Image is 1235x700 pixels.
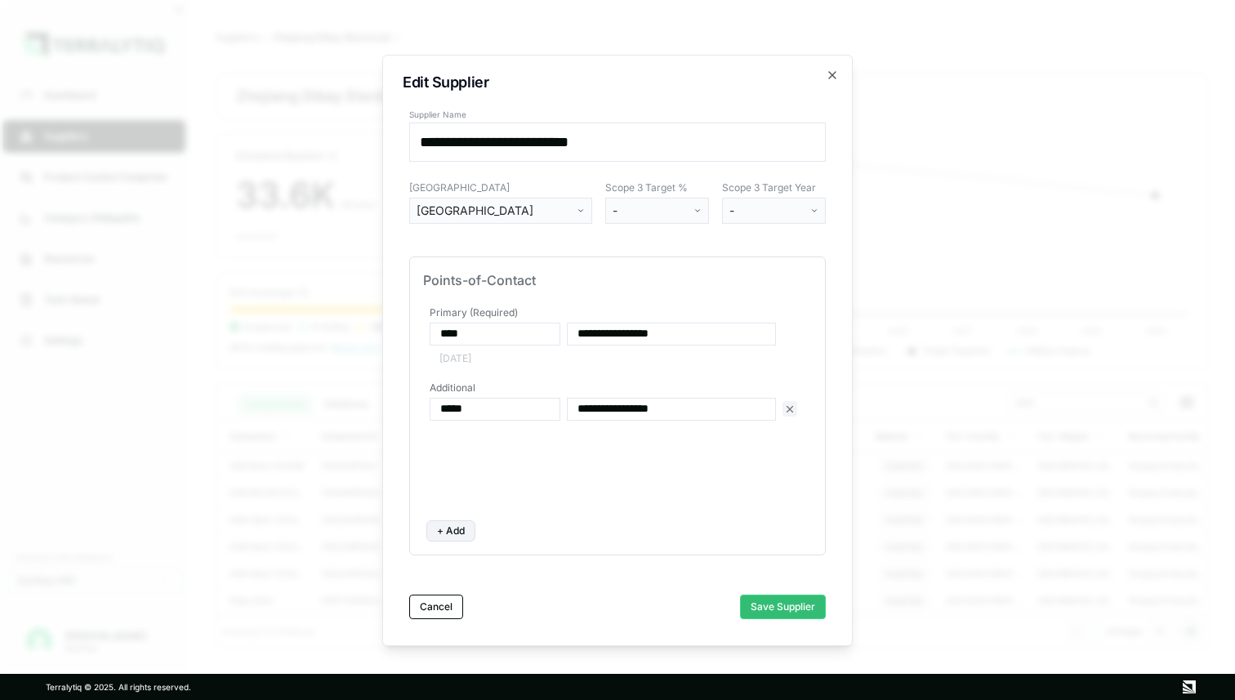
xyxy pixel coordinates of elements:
[613,203,617,219] span: -
[417,203,573,219] div: [GEOGRAPHIC_DATA]
[236,87,492,106] div: Zhejiang Dibay Electricial
[409,181,592,194] label: [GEOGRAPHIC_DATA]
[722,198,827,224] button: -
[729,203,734,219] span: -
[409,595,463,619] button: Cancel
[409,109,826,119] label: Supplier Name
[722,181,827,194] label: Scope 3 Target Year
[740,595,826,619] button: Save Supplier
[426,381,809,395] div: Additional
[403,75,832,90] h2: Edit Supplier
[605,181,710,194] label: Scope 3 Target %
[439,352,471,365] div: [DATE]
[426,306,809,319] div: Primary (Required)
[409,198,592,224] button: [GEOGRAPHIC_DATA]
[423,270,812,290] div: Points-of-Contact
[605,198,710,224] button: -
[426,520,475,542] button: + Add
